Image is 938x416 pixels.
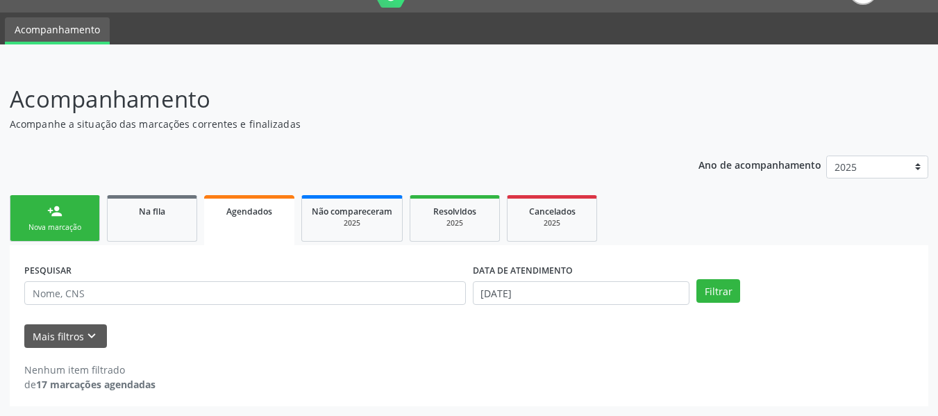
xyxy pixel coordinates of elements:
div: Nova marcação [20,222,90,233]
div: de [24,377,156,392]
button: Filtrar [696,279,740,303]
strong: 17 marcações agendadas [36,378,156,391]
p: Ano de acompanhamento [698,156,821,173]
div: 2025 [517,218,587,228]
i: keyboard_arrow_down [84,328,99,344]
div: person_add [47,203,62,219]
span: Resolvidos [433,206,476,217]
span: Cancelados [529,206,576,217]
a: Acompanhamento [5,17,110,44]
label: PESQUISAR [24,260,72,281]
span: Agendados [226,206,272,217]
div: 2025 [420,218,489,228]
span: Na fila [139,206,165,217]
input: Nome, CNS [24,281,466,305]
label: DATA DE ATENDIMENTO [473,260,573,281]
div: Nenhum item filtrado [24,363,156,377]
p: Acompanhamento [10,82,653,117]
p: Acompanhe a situação das marcações correntes e finalizadas [10,117,653,131]
div: 2025 [312,218,392,228]
input: Selecione um intervalo [473,281,690,305]
button: Mais filtroskeyboard_arrow_down [24,324,107,349]
span: Não compareceram [312,206,392,217]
